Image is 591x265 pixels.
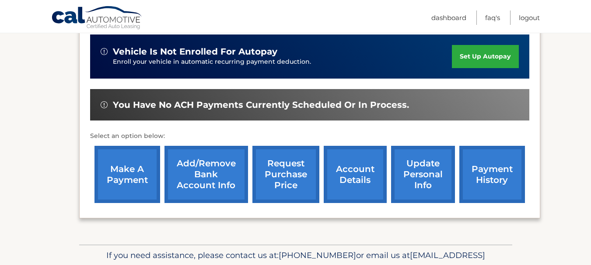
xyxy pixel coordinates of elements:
[391,146,455,203] a: update personal info
[324,146,387,203] a: account details
[101,48,108,55] img: alert-white.svg
[252,146,319,203] a: request purchase price
[279,250,356,260] span: [PHONE_NUMBER]
[51,6,143,31] a: Cal Automotive
[113,100,409,110] span: You have no ACH payments currently scheduled or in process.
[94,146,160,203] a: make a payment
[519,10,540,25] a: Logout
[452,45,518,68] a: set up autopay
[431,10,466,25] a: Dashboard
[459,146,525,203] a: payment history
[101,101,108,108] img: alert-white.svg
[113,57,452,67] p: Enroll your vehicle in automatic recurring payment deduction.
[164,146,248,203] a: Add/Remove bank account info
[90,131,529,141] p: Select an option below:
[113,46,277,57] span: vehicle is not enrolled for autopay
[485,10,500,25] a: FAQ's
